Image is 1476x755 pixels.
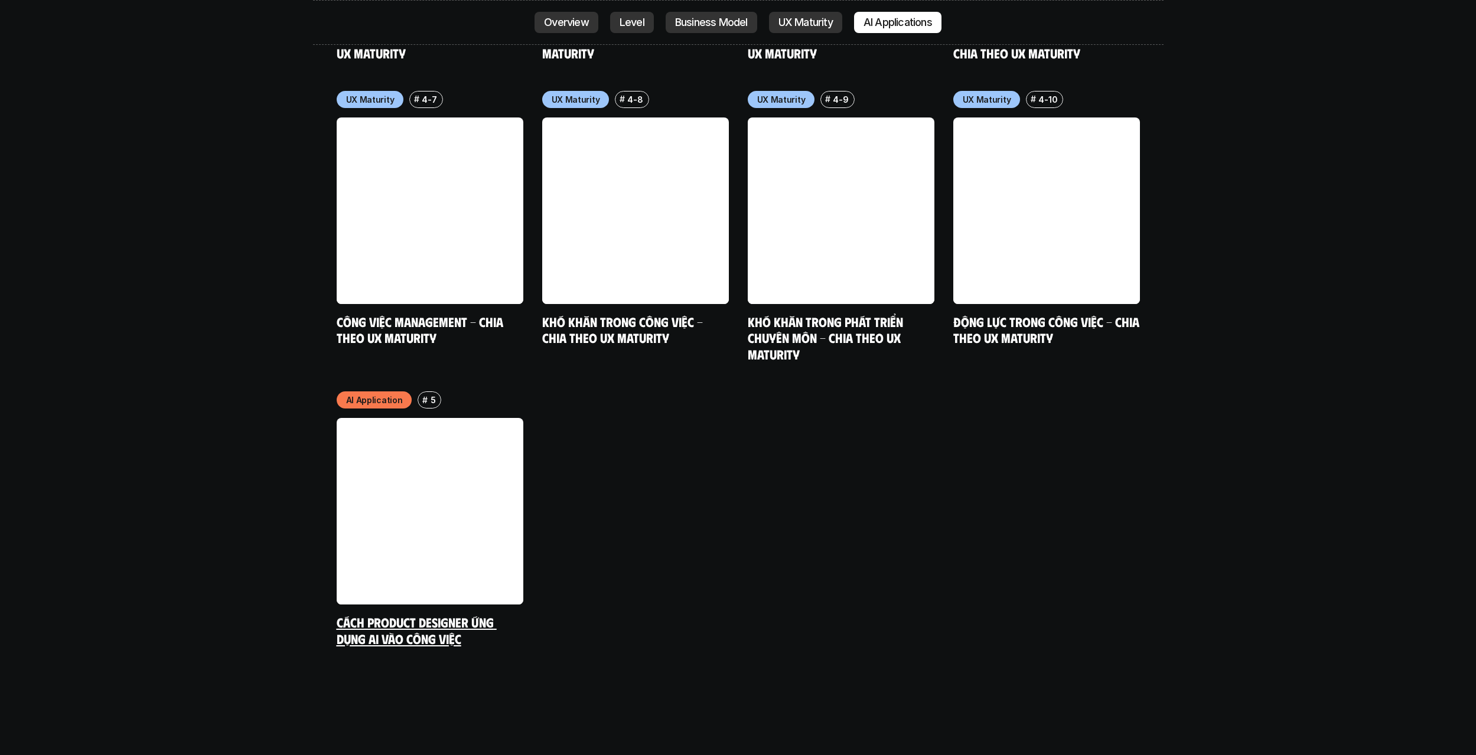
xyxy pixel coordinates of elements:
p: 4-7 [422,93,436,106]
a: Công việc Management - Chia theo UX maturity [337,313,506,346]
h6: # [825,94,830,103]
p: 4-10 [1038,93,1057,106]
p: 4-9 [833,93,848,106]
h6: # [414,94,419,103]
h6: # [620,94,625,103]
a: Overview [535,12,598,33]
h6: # [1031,94,1036,103]
p: AI Application [346,394,403,406]
a: Khó khăn trong phát triển chuyên môn - Chia theo UX Maturity [748,313,906,362]
p: Level [620,17,644,28]
p: Overview [544,17,589,28]
a: Cách Product Designer ứng dụng AI vào công việc [337,614,497,646]
p: UX Maturity [963,93,1011,106]
a: UX Maturity [769,12,842,33]
a: AI Applications [854,12,941,33]
h6: # [422,396,428,404]
p: AI Applications [864,17,932,28]
a: Động lực trong công việc - Chia theo UX Maturity [953,313,1142,346]
p: 4-8 [627,93,643,106]
a: Business Model [666,12,757,33]
a: Khó khăn trong công việc - Chia theo UX Maturity [542,313,706,346]
p: UX Maturity [778,17,833,28]
p: Business Model [675,17,748,28]
p: UX Maturity [552,93,600,106]
a: Level [610,12,654,33]
p: 5 [431,394,436,406]
p: UX Maturity [757,93,806,106]
p: UX Maturity [346,93,395,106]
